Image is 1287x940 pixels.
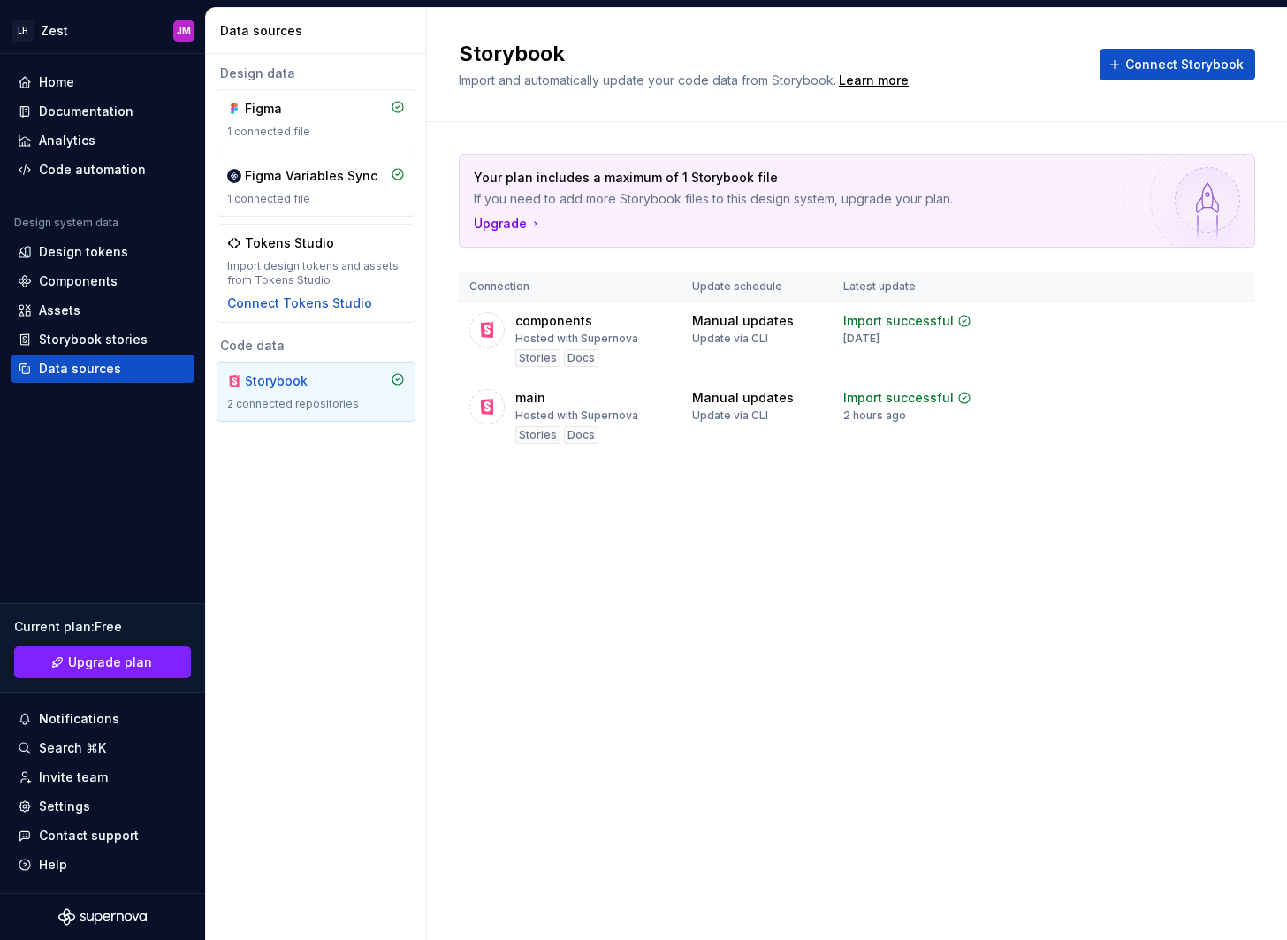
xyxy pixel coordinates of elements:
[692,389,794,407] div: Manual updates
[515,389,545,407] div: main
[39,331,148,348] div: Storybook stories
[58,908,147,926] svg: Supernova Logo
[41,22,68,40] div: Zest
[459,40,1078,68] h2: Storybook
[11,763,194,791] a: Invite team
[39,856,67,874] div: Help
[515,349,560,367] div: Stories
[39,73,74,91] div: Home
[4,11,202,50] button: LHZestJM
[245,100,330,118] div: Figma
[217,224,415,323] a: Tokens StudioImport design tokens and assets from Tokens StudioConnect Tokens Studio
[217,157,415,217] a: Figma Variables Sync1 connected file
[11,126,194,155] a: Analytics
[833,272,1001,302] th: Latest update
[11,822,194,850] button: Contact support
[11,296,194,325] a: Assets
[11,68,194,96] a: Home
[11,705,194,733] button: Notifications
[14,216,118,230] div: Design system data
[227,192,405,206] div: 1 connected file
[692,312,794,330] div: Manual updates
[14,618,191,636] div: Current plan : Free
[39,243,128,261] div: Design tokens
[839,72,909,89] a: Learn more
[515,426,560,444] div: Stories
[39,798,90,815] div: Settings
[11,355,194,383] a: Data sources
[692,332,768,346] div: Update via CLI
[39,272,118,290] div: Components
[564,426,598,444] div: Docs
[39,827,139,844] div: Contact support
[692,409,768,423] div: Update via CLI
[220,22,419,40] div: Data sources
[39,739,106,757] div: Search ⌘K
[217,89,415,149] a: Figma1 connected file
[11,734,194,762] button: Search ⌘K
[68,653,152,671] span: Upgrade plan
[843,389,954,407] div: Import successful
[227,259,405,287] div: Import design tokens and assets from Tokens Studio
[843,409,906,423] div: 2 hours ago
[515,312,592,330] div: components
[1100,49,1255,80] button: Connect Storybook
[11,238,194,266] a: Design tokens
[843,332,880,346] div: [DATE]
[474,190,1116,208] p: If you need to add more Storybook files to this design system, upgrade your plan.
[217,65,415,82] div: Design data
[217,362,415,422] a: Storybook2 connected repositories
[836,74,911,88] span: .
[227,294,372,312] button: Connect Tokens Studio
[12,20,34,42] div: LH
[474,215,543,233] button: Upgrade
[459,272,682,302] th: Connection
[217,337,415,355] div: Code data
[39,132,95,149] div: Analytics
[39,161,146,179] div: Code automation
[11,325,194,354] a: Storybook stories
[474,169,1116,187] p: Your plan includes a maximum of 1 Storybook file
[682,272,834,302] th: Update schedule
[245,167,377,185] div: Figma Variables Sync
[245,372,330,390] div: Storybook
[564,349,598,367] div: Docs
[39,103,133,120] div: Documentation
[39,360,121,378] div: Data sources
[843,312,954,330] div: Import successful
[11,267,194,295] a: Components
[515,332,638,346] div: Hosted with Supernova
[11,97,194,126] a: Documentation
[245,234,334,252] div: Tokens Studio
[39,768,108,786] div: Invite team
[11,156,194,184] a: Code automation
[227,397,405,411] div: 2 connected repositories
[14,646,191,678] button: Upgrade plan
[177,24,191,38] div: JM
[39,302,80,319] div: Assets
[227,125,405,139] div: 1 connected file
[1125,56,1244,73] span: Connect Storybook
[39,710,119,728] div: Notifications
[459,73,836,88] span: Import and automatically update your code data from Storybook.
[11,792,194,821] a: Settings
[515,409,638,423] div: Hosted with Supernova
[11,851,194,879] button: Help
